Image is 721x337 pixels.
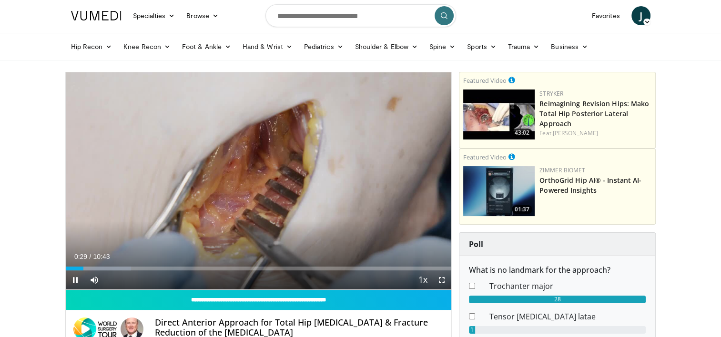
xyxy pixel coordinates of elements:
dd: Trochanter major [482,280,653,292]
span: / [90,253,91,260]
strong: Poll [469,239,483,249]
img: VuMedi Logo [71,11,122,20]
a: Browse [181,6,224,25]
a: Sports [461,37,502,56]
dd: Tensor [MEDICAL_DATA] latae [482,311,653,322]
a: J [631,6,650,25]
span: 0:29 [74,253,87,260]
small: Featured Video [463,153,507,161]
video-js: Video Player [66,72,452,290]
a: Zimmer Biomet [539,166,585,174]
input: Search topics, interventions [265,4,456,27]
a: Favorites [586,6,626,25]
a: [PERSON_NAME] [553,129,598,137]
a: Spine [424,37,461,56]
a: Specialties [127,6,181,25]
div: 28 [469,296,646,303]
span: 01:37 [512,205,532,214]
a: Pediatrics [298,37,349,56]
a: Hand & Wrist [237,37,298,56]
button: Playback Rate [413,270,432,289]
a: 43:02 [463,89,535,139]
a: Knee Recon [118,37,176,56]
h6: What is no landmark for the approach? [469,266,646,275]
a: Trauma [502,37,546,56]
a: Foot & Ankle [176,37,237,56]
span: 10:43 [93,253,110,260]
a: 01:37 [463,166,535,216]
button: Mute [85,270,104,289]
img: 51d03d7b-a4ba-45b7-9f92-2bfbd1feacc3.150x105_q85_crop-smart_upscale.jpg [463,166,535,216]
a: Shoulder & Elbow [349,37,424,56]
div: 1 [469,326,475,334]
div: Progress Bar [66,267,452,270]
a: Hip Recon [65,37,118,56]
a: Stryker [539,89,563,98]
a: OrthoGrid Hip AI® - Instant AI-Powered Insights [539,176,641,195]
small: Featured Video [463,76,507,85]
button: Pause [66,270,85,289]
span: 43:02 [512,129,532,137]
img: 6632ea9e-2a24-47c5-a9a2-6608124666dc.150x105_q85_crop-smart_upscale.jpg [463,89,535,139]
a: Reimagining Revision Hips: Mako Total Hip Posterior Lateral Approach [539,99,649,128]
button: Fullscreen [432,270,451,289]
div: Feat. [539,129,651,138]
a: Business [545,37,594,56]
